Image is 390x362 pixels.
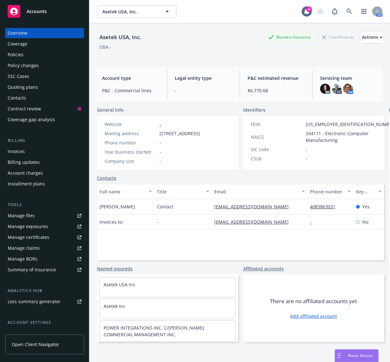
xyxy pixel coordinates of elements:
div: Asetek USA, Inc. [97,33,144,41]
div: Email [214,188,298,195]
span: Invoices to: [99,219,123,225]
div: Contract review [8,104,41,114]
button: Asetek USA, Inc. [97,5,176,18]
div: Company size [105,158,157,164]
a: Contacts [5,93,84,103]
a: Contacts [97,175,116,181]
a: Account charges [5,168,84,178]
a: [EMAIL_ADDRESS][DOMAIN_NAME] [214,219,294,225]
div: Quoting plans [8,82,38,92]
span: P&C - Commercial lines [102,87,159,94]
span: - [160,149,161,155]
span: Asetek USA, Inc. [102,8,157,15]
img: photo [320,84,330,94]
a: Contract review [5,104,84,114]
span: Account type [102,75,159,81]
span: P&C estimated revenue [248,75,305,81]
button: Key contact [353,184,384,199]
div: Business Insurance [265,33,314,41]
div: Manage exposures [8,221,48,232]
div: Contacts [8,93,26,103]
div: Billing updates [8,157,40,167]
span: Nova Assist [348,353,373,358]
a: Overview [5,28,84,38]
button: Nova Assist [335,349,379,362]
a: Policy changes [5,60,84,71]
span: No [362,219,368,225]
a: Switch app [358,5,370,18]
a: [EMAIL_ADDRESS][DOMAIN_NAME] [214,204,294,210]
a: Service team [5,328,84,338]
span: Legal entity type [175,75,232,81]
div: Total Rewards [319,33,357,41]
div: Mailing address [105,130,157,137]
a: Asetek Inc [104,303,125,309]
a: Add affiliated account [290,313,337,319]
div: Year business started [105,149,157,155]
a: Manage claims [5,243,84,253]
div: Tools [5,202,84,208]
span: Contact [157,203,173,210]
img: photo [343,84,353,94]
a: Named insureds [97,265,133,272]
span: - [160,139,161,146]
span: - [306,155,307,162]
div: Phone number [105,139,157,146]
a: Loss summary generator [5,296,84,307]
button: Actions [362,31,382,44]
a: Search [343,5,356,18]
span: - [157,219,159,225]
a: Installment plans [5,179,84,189]
div: Manage BORs [8,254,38,264]
button: Full name [97,184,154,199]
a: Billing updates [5,157,84,167]
div: Invoices [8,146,25,157]
div: Summary of insurance [8,265,56,275]
a: Coverage [5,39,84,49]
span: - [306,146,307,153]
div: 4 [306,6,312,12]
button: Phone number [307,184,353,199]
span: [PERSON_NAME] [99,203,135,210]
div: Coverage gap analysis [8,115,55,125]
div: Title [157,188,202,195]
a: 4083863031 [310,204,340,210]
div: Billing [5,137,84,144]
a: - [310,219,317,225]
a: Accounts [5,3,84,20]
div: Key contact [356,188,374,195]
div: CSLB [251,155,303,162]
a: Quoting plans [5,82,84,92]
div: Loss summary generator [8,296,60,307]
span: Identifiers [243,107,265,113]
a: Report a Bug [328,5,341,18]
div: Analytics hub [5,288,84,294]
a: Manage BORs [5,254,84,264]
span: Servicing team [320,75,377,81]
span: General info [97,107,124,113]
span: Yes [362,203,370,210]
div: FEIN [251,121,303,128]
a: Invoices [5,146,84,157]
div: Policies [8,50,24,60]
a: POWER INTEGRATIONS INC. C/[PERSON_NAME] COMMERCIAL MANAGEMENT INC. [104,325,204,338]
div: Account charges [8,168,43,178]
a: Asetek USA Inc. [104,282,136,288]
div: Manage files [8,211,35,221]
div: Full name [99,188,145,195]
div: Installment plans [8,179,45,189]
div: Service team [8,328,35,338]
div: SIC code [251,146,303,153]
a: Manage exposures [5,221,84,232]
span: Accounts [27,9,47,14]
a: SSC Cases [5,71,84,81]
div: Account settings [5,319,84,326]
span: [STREET_ADDRESS] [160,130,200,137]
a: Manage files [5,211,84,221]
a: - [160,121,161,127]
div: NAICS [251,134,303,140]
div: Overview [8,28,27,38]
a: Summary of insurance [5,265,84,275]
div: Manage certificates [8,232,49,242]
